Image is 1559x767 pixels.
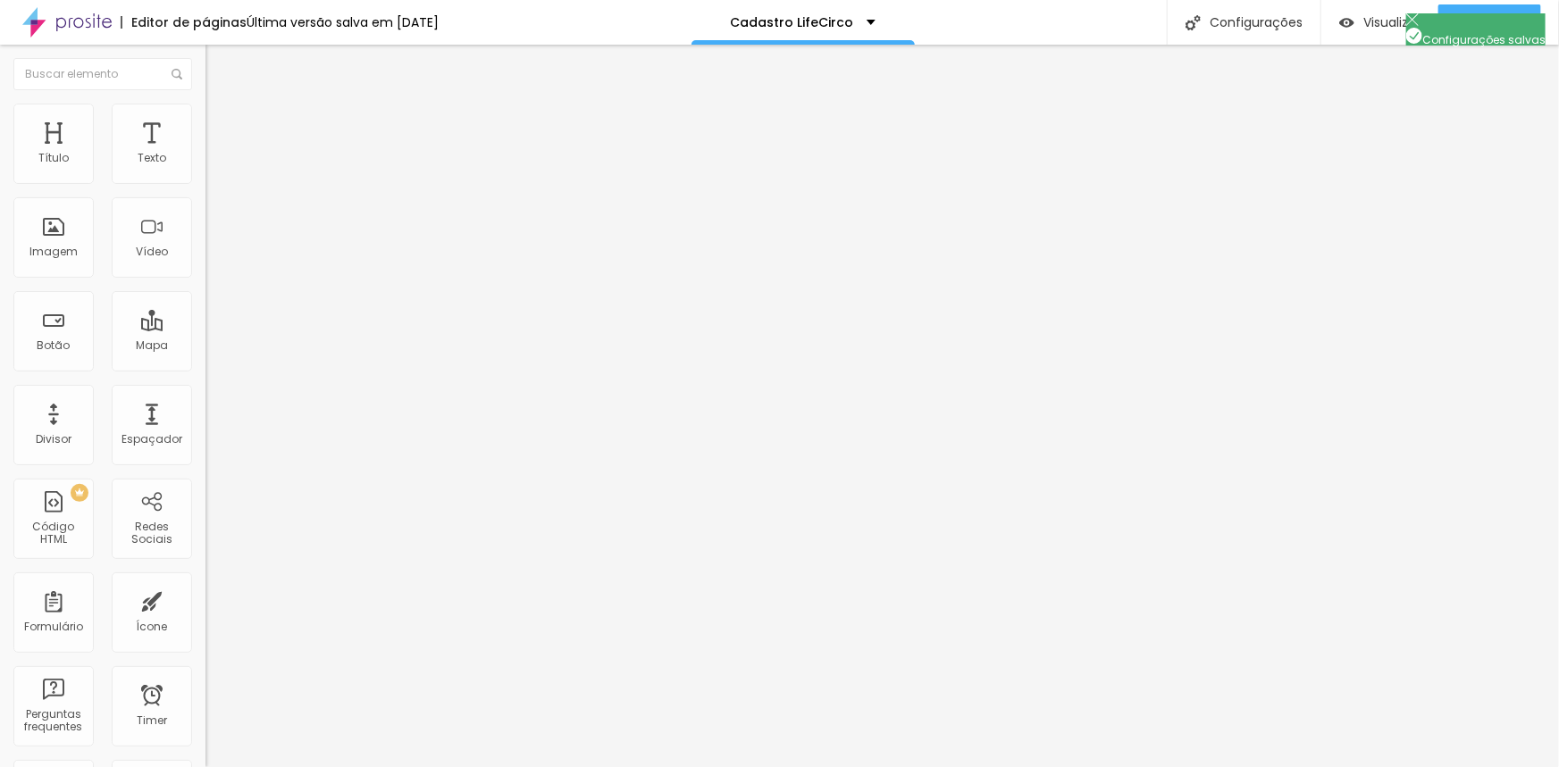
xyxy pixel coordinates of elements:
img: Icone [1406,13,1419,26]
img: Icone [172,69,182,79]
img: Icone [1186,15,1201,30]
div: Ícone [137,621,168,633]
div: Vídeo [136,246,168,258]
div: Título [38,152,69,164]
iframe: Editor [205,45,1559,767]
div: Código HTML [18,521,88,546]
div: Formulário [24,621,83,633]
span: Visualizar [1363,15,1421,29]
div: Timer [137,714,167,727]
div: Editor de páginas [121,16,247,29]
img: Icone [1406,28,1422,44]
div: Mapa [136,339,168,352]
button: Visualizar [1321,4,1438,40]
div: Imagem [29,246,78,258]
div: Última versão salva em [DATE] [247,16,439,29]
p: Cadastro LifeCirco [730,16,853,29]
input: Buscar elemento [13,58,192,90]
div: Divisor [36,433,71,446]
div: Texto [138,152,166,164]
button: Publicar [1438,4,1541,40]
div: Botão [38,339,71,352]
div: Perguntas frequentes [18,708,88,734]
img: view-1.svg [1339,15,1354,30]
div: Espaçador [122,433,182,446]
div: Redes Sociais [116,521,187,546]
span: Configurações salvas [1406,32,1546,47]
